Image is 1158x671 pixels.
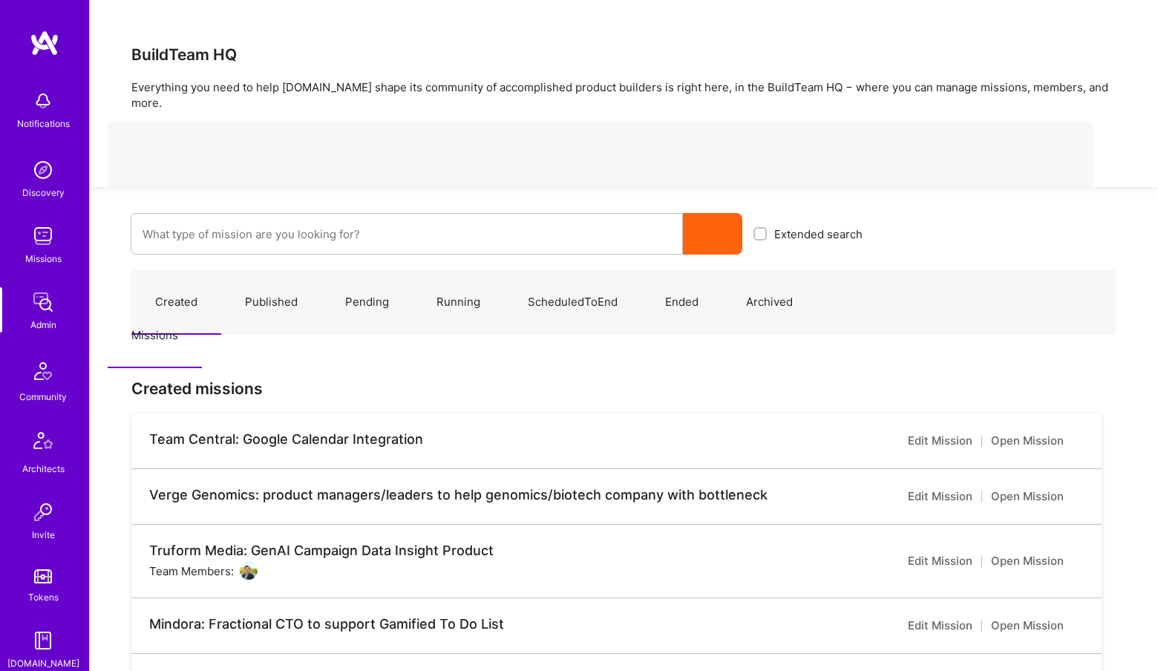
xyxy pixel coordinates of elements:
img: Community [25,353,61,389]
img: logo [30,30,59,56]
img: bell [28,86,58,116]
img: Invite [28,497,58,527]
span: Extended search [774,226,863,242]
img: discovery [28,155,58,185]
div: Missions [25,251,62,266]
img: teamwork [28,221,58,251]
div: Notifications [17,116,70,131]
div: [DOMAIN_NAME] [7,655,79,671]
div: Discovery [22,185,65,200]
div: Admin [30,317,56,333]
div: Community [19,389,67,405]
input: What type of mission are you looking for? [143,215,671,253]
div: Tokens [28,589,59,605]
img: guide book [28,626,58,655]
div: Architects [22,461,65,477]
div: Invite [32,527,55,543]
img: Architects [25,425,61,461]
img: admin teamwork [28,287,58,317]
a: Missions [108,304,202,368]
i: icon Search [707,229,719,240]
img: tokens [34,569,52,583]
